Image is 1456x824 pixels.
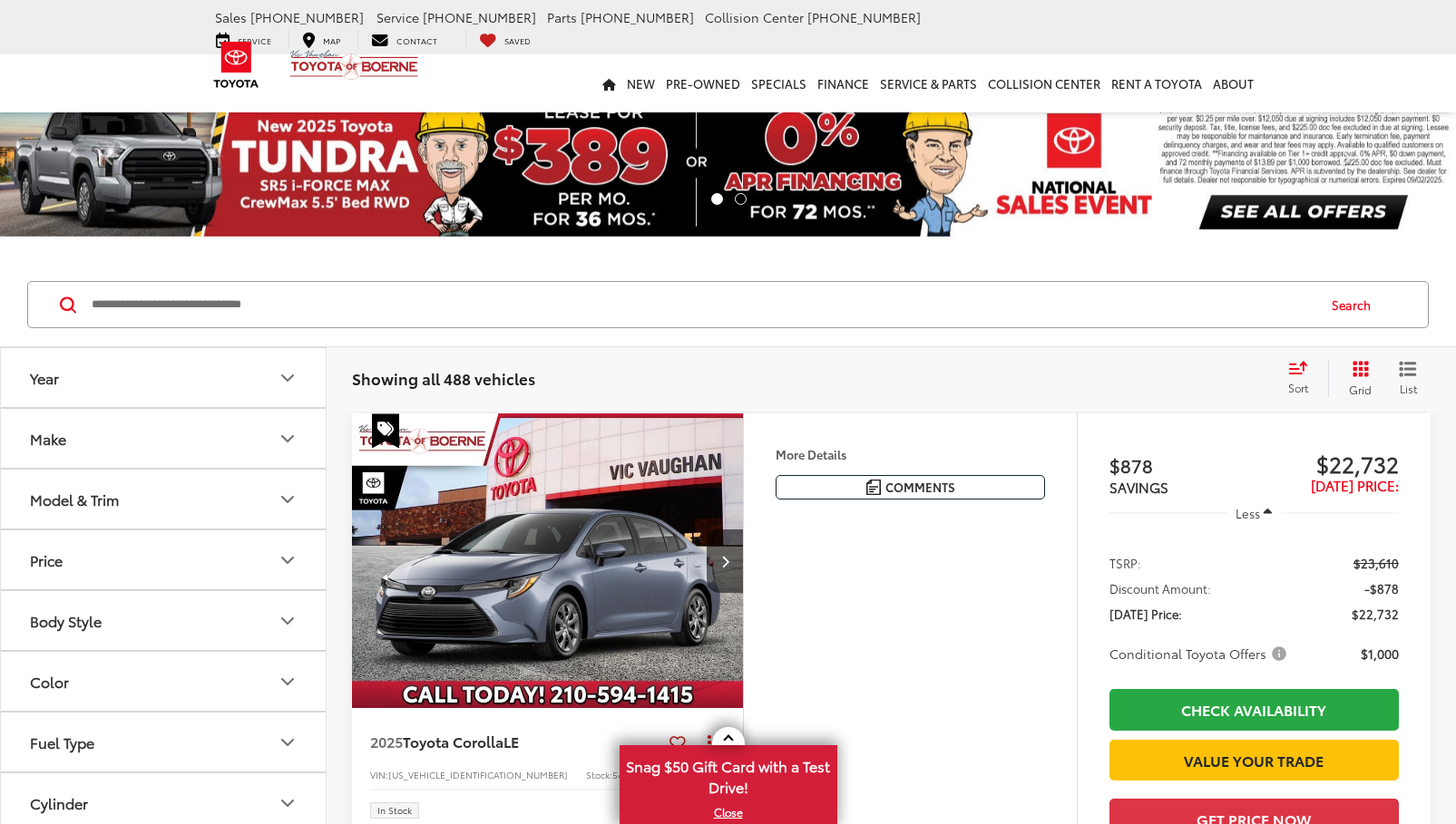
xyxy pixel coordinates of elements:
a: Finance [812,54,875,112]
span: VIN: [370,768,388,781]
div: Fuel Type [30,733,94,751]
button: Search [1314,282,1397,327]
span: SAVINGS [1109,477,1168,497]
img: Toyota [202,35,270,94]
div: Make [30,430,66,447]
span: Sales [215,8,247,26]
span: 2025 [370,731,403,751]
span: Showing all 488 vehicles [352,367,535,389]
span: Discount Amount: [1109,579,1211,597]
span: $23,610 [1353,554,1399,572]
img: 2025 Toyota Corolla LE FWD [351,413,745,709]
img: Comments [866,480,881,495]
div: Price [30,551,63,568]
button: MakeMake [1,409,327,468]
a: Home [597,54,621,112]
div: Cylinder [30,794,88,811]
input: Search by Make, Model, or Keyword [90,283,1314,326]
a: Rent a Toyota [1106,54,1207,112]
span: Service [376,8,419,26]
button: Model & TrimModel & Trim [1,470,327,528]
span: Parts [547,8,577,26]
a: Service [202,30,285,48]
button: List View [1385,360,1431,396]
a: Map [288,30,354,48]
h4: More Details [776,448,1045,460]
span: LE [503,731,519,751]
img: Vic Vaughan Toyota of Boerne [289,49,419,81]
span: Toyota Corolla [403,731,503,751]
div: Color [30,673,69,690]
a: My Saved Vehicles [465,30,544,48]
div: Year [277,367,298,389]
span: Stock: [586,768,612,781]
div: Fuel Type [277,732,298,753]
div: Body Style [30,612,102,629]
div: 2025 Toyota Corolla LE 0 [351,413,745,707]
a: Service & Parts: Opens in a new tab [875,54,982,112]
span: $878 [1109,451,1255,479]
div: Model & Trim [30,490,119,508]
a: Pre-Owned [660,54,746,112]
a: Value Your Trade [1109,740,1399,780]
span: [DATE] Price: [1311,475,1399,495]
a: 2025Toyota CorollaLE [370,732,662,751]
button: PricePrice [1,530,327,589]
span: Snag $50 Gift Card with a Test Drive! [621,747,835,802]
span: $22,732 [1254,450,1399,477]
span: $22,732 [1352,605,1399,623]
div: Color [277,671,298,693]
span: Collision Center [705,8,804,26]
span: [DATE] Price: [1109,605,1182,623]
span: [PHONE_NUMBER] [250,8,364,26]
div: Model & Trim [277,489,298,510]
span: $1,000 [1361,645,1399,663]
div: Make [277,428,298,450]
span: Conditional Toyota Offers [1109,645,1290,663]
span: Comments [885,479,955,496]
span: Special [372,413,399,448]
button: Body StyleBody Style [1,591,327,650]
button: Comments [776,475,1045,499]
button: YearYear [1,348,327,407]
div: Price [277,549,298,571]
span: [PHONE_NUMBER] [807,8,921,26]
a: Contact [357,30,451,48]
button: Next image [707,529,743,593]
button: ColorColor [1,652,327,711]
span: Grid [1349,382,1372,397]
button: Less [1227,497,1282,529]
a: New [621,54,660,112]
div: Cylinder [277,792,298,814]
span: [PHONE_NUMBER] [581,8,694,26]
button: Conditional Toyota Offers [1109,645,1293,663]
a: 2025 Toyota Corolla LE FWD2025 Toyota Corolla LE FWD2025 Toyota Corolla LE FWD2025 Toyota Corolla... [351,413,745,707]
div: Body Style [277,610,298,632]
span: [US_VEHICLE_IDENTIFICATION_NUMBER] [388,768,568,781]
a: Check Availability [1109,689,1399,730]
a: About [1207,54,1259,112]
a: Specials [746,54,812,112]
span: In Stock [377,806,412,815]
span: Sort [1288,380,1308,395]
button: Select sort value [1279,360,1328,396]
span: 54305 [612,768,640,781]
button: Grid View [1328,360,1385,396]
a: Collision Center [982,54,1106,112]
span: List [1399,381,1417,396]
button: Fuel TypeFuel Type [1,713,327,771]
span: -$878 [1364,579,1399,597]
span: Saved [504,34,531,46]
span: Less [1236,505,1260,521]
div: Year [30,369,59,386]
button: Actions [693,726,725,758]
span: [PHONE_NUMBER] [423,8,536,26]
span: TSRP: [1109,554,1141,572]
